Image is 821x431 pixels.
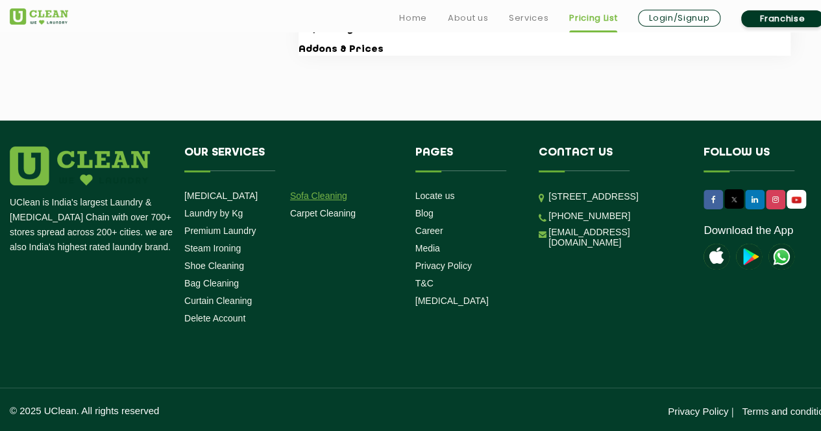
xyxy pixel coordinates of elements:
a: [EMAIL_ADDRESS][DOMAIN_NAME] [548,227,684,248]
a: Shoe Cleaning [184,261,244,271]
a: T&C [415,278,434,288]
img: UClean Laundry and Dry Cleaning [10,8,68,25]
a: Services [509,10,548,26]
a: Career [415,226,443,236]
a: Delete Account [184,313,245,323]
a: Steam Ironing [184,243,241,253]
a: Privacy Policy [415,261,472,271]
p: UClean is India's largest Laundry & [MEDICAL_DATA] Chain with over 700+ stores spread across 200+... [10,195,175,255]
a: Login/Signup [638,10,720,27]
img: UClean Laundry and Dry Cleaning [788,193,805,207]
a: [PHONE_NUMBER] [548,211,630,221]
h4: Contact us [539,146,684,171]
a: Home [399,10,427,26]
a: Privacy Policy [668,406,728,417]
a: Carpet Cleaning [290,208,356,218]
a: Bag Cleaning [184,278,239,288]
a: Locate us [415,191,455,201]
img: apple-icon.png [704,244,729,270]
a: About us [448,10,488,26]
img: UClean Laundry and Dry Cleaning [768,244,794,270]
h3: Addons & Prices [299,44,790,56]
h4: Our Services [184,146,396,171]
a: [MEDICAL_DATA] [184,191,258,201]
img: logo.png [10,146,150,185]
a: Curtain Cleaning [184,296,252,306]
a: Pricing List [569,10,617,26]
h4: Follow us [704,146,818,171]
a: Media [415,243,440,253]
a: Blog [415,208,434,218]
p: [STREET_ADDRESS] [548,189,684,204]
p: © 2025 UClean. All rights reserved [10,405,422,416]
a: Premium Laundry [184,226,256,236]
a: Download the App [704,224,793,237]
h4: Pages [415,146,520,171]
img: playstoreicon.png [736,244,762,270]
a: [MEDICAL_DATA] [415,296,489,306]
a: Laundry by Kg [184,208,243,218]
a: Sofa Cleaning [290,191,347,201]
